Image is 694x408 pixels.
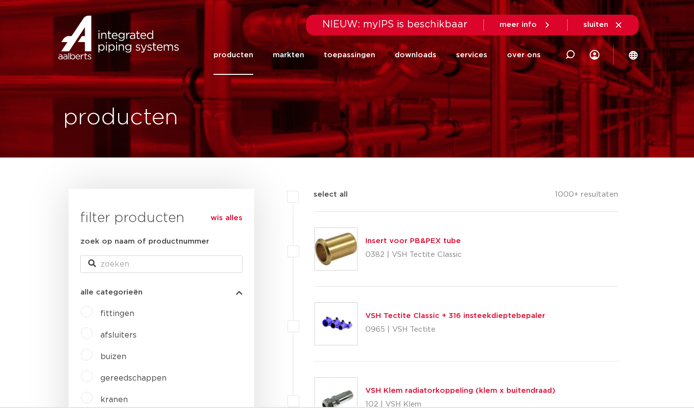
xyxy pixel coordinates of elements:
a: wis alles [211,212,242,224]
button: alle categorieën [80,289,242,296]
p: 0965 | VSH Tectite [365,322,545,338]
span: NIEUW: myIPS is beschikbaar [322,20,468,29]
a: VSH Klem radiatorkoppeling (klem x buitendraad) [365,387,555,394]
nav: Menu [214,35,541,75]
a: Insert voor PB&PEX tube [365,237,461,245]
div: my IPS [590,35,599,75]
label: zoek op naam of productnummer [80,236,209,248]
a: downloads [395,35,436,75]
h3: filter producten [80,208,242,228]
img: Thumbnail for Insert voor PB&PEX tube [315,228,357,270]
a: markten [273,35,304,75]
a: sluiten [583,21,623,29]
h1: producten [63,102,178,134]
span: alle categorieën [80,289,143,296]
a: services [456,35,487,75]
input: zoeken [80,255,242,273]
p: 0382 | VSH Tectite Classic [365,247,462,263]
a: kranen [100,396,128,404]
img: Thumbnail for VSH Tectite Classic + 316 insteekdieptebepaler [315,303,357,345]
a: gereedschappen [100,374,167,382]
span: sluiten [583,21,608,28]
a: over ons [507,35,541,75]
span: meer info [500,21,537,28]
a: buizen [100,353,126,361]
a: meer info [500,21,551,29]
a: afsluiters [100,331,137,339]
a: VSH Tectite Classic + 316 insteekdieptebepaler [365,312,545,319]
a: fittingen [100,310,134,317]
a: producten [214,35,253,75]
p: 1000+ resultaten [555,189,618,204]
a: toepassingen [324,35,375,75]
label: select all [299,189,348,201]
